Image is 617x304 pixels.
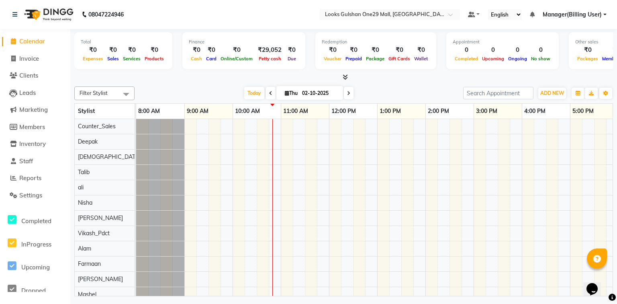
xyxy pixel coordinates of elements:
span: Products [143,56,166,62]
span: Expenses [81,56,105,62]
a: Staff [2,157,68,166]
div: ₹0 [204,45,219,55]
div: ₹29,052 [255,45,285,55]
div: 0 [480,45,506,55]
input: Search Appointment [463,87,533,99]
span: Farmaan [78,260,101,267]
span: Members [19,123,45,131]
div: ₹0 [219,45,255,55]
div: Redemption [322,39,430,45]
span: Mashel [78,291,96,298]
a: Leads [2,88,68,98]
span: Leads [19,89,36,97]
span: [PERSON_NAME] [78,214,123,222]
a: Clients [2,71,68,80]
div: ₹0 [386,45,412,55]
span: Invoice [19,55,39,62]
a: Members [2,123,68,132]
span: Packages [575,56,600,62]
span: Nisha [78,199,92,206]
div: ₹0 [364,45,386,55]
a: Inventory [2,140,68,149]
span: Gift Cards [386,56,412,62]
div: ₹0 [343,45,364,55]
div: ₹0 [189,45,204,55]
a: Invoice [2,54,68,64]
div: 0 [453,45,480,55]
div: ₹0 [121,45,143,55]
a: Calendar [2,37,68,46]
span: [DEMOGRAPHIC_DATA] [78,153,141,160]
span: Cash [189,56,204,62]
span: Upcoming [21,263,50,271]
span: Ongoing [506,56,529,62]
b: 08047224946 [88,3,124,26]
span: Sales [105,56,121,62]
span: ali [78,184,84,191]
a: 4:00 PM [522,105,548,117]
span: Today [244,87,264,99]
a: 5:00 PM [570,105,596,117]
span: Clients [19,72,38,79]
a: 3:00 PM [474,105,499,117]
span: Upcoming [480,56,506,62]
a: 2:00 PM [426,105,451,117]
span: ADD NEW [540,90,564,96]
div: ₹0 [285,45,299,55]
div: 0 [506,45,529,55]
button: ADD NEW [538,88,566,99]
span: Filter Stylist [80,90,108,96]
a: 10:00 AM [233,105,262,117]
a: 8:00 AM [136,105,162,117]
span: [PERSON_NAME] [78,275,123,283]
a: Settings [2,191,68,200]
span: Thu [283,90,300,96]
div: Finance [189,39,299,45]
span: Stylist [78,107,95,115]
span: Petty cash [257,56,283,62]
span: Card [204,56,219,62]
input: 2025-10-02 [300,87,340,99]
a: 9:00 AM [185,105,210,117]
span: Online/Custom [219,56,255,62]
span: Completed [21,217,51,225]
a: Reports [2,174,68,183]
div: ₹0 [143,45,166,55]
span: Calendar [19,37,45,45]
span: Wallet [412,56,430,62]
span: Deepak [78,138,98,145]
span: Settings [19,191,42,199]
a: 11:00 AM [281,105,310,117]
span: Manager(Billing User) [543,10,602,19]
div: Total [81,39,166,45]
span: Due [286,56,298,62]
span: Package [364,56,386,62]
span: Counter_Sales [78,123,116,130]
div: ₹0 [105,45,121,55]
div: ₹0 [81,45,105,55]
span: Reports [19,174,41,182]
span: Prepaid [343,56,364,62]
span: Completed [453,56,480,62]
div: 0 [529,45,552,55]
span: Services [121,56,143,62]
div: ₹0 [322,45,343,55]
span: No show [529,56,552,62]
span: Vikash_Pdct [78,230,110,237]
div: ₹0 [575,45,600,55]
span: Alam [78,245,91,252]
img: logo [20,3,76,26]
div: ₹0 [412,45,430,55]
div: Appointment [453,39,552,45]
span: Inventory [19,140,46,148]
iframe: chat widget [583,272,609,296]
span: Voucher [322,56,343,62]
span: Talib [78,168,90,176]
a: Marketing [2,105,68,115]
span: InProgress [21,240,51,248]
span: Marketing [19,106,48,113]
span: Staff [19,157,33,165]
a: 12:00 PM [329,105,358,117]
a: 1:00 PM [378,105,403,117]
span: Dropped [21,287,46,294]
